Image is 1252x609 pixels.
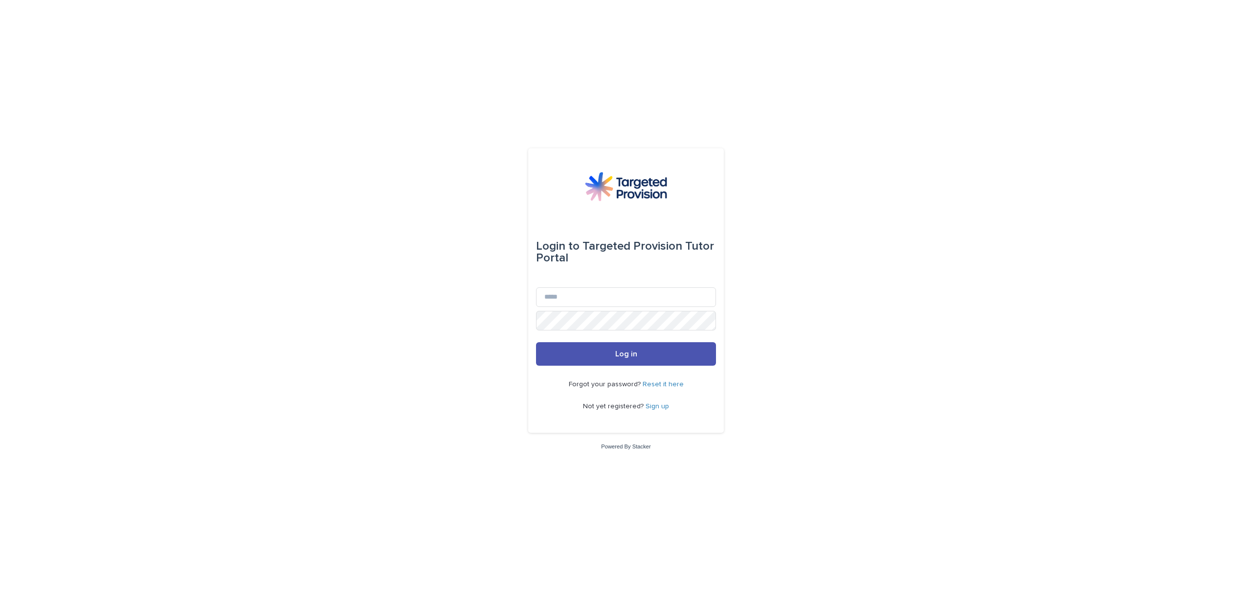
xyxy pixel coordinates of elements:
[583,403,646,410] span: Not yet registered?
[536,240,580,252] span: Login to
[585,172,667,201] img: M5nRWzHhSzIhMunXDL62
[569,381,643,388] span: Forgot your password?
[646,403,669,410] a: Sign up
[615,350,637,358] span: Log in
[643,381,684,388] a: Reset it here
[536,233,716,272] div: Targeted Provision Tutor Portal
[536,342,716,366] button: Log in
[601,444,650,449] a: Powered By Stacker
